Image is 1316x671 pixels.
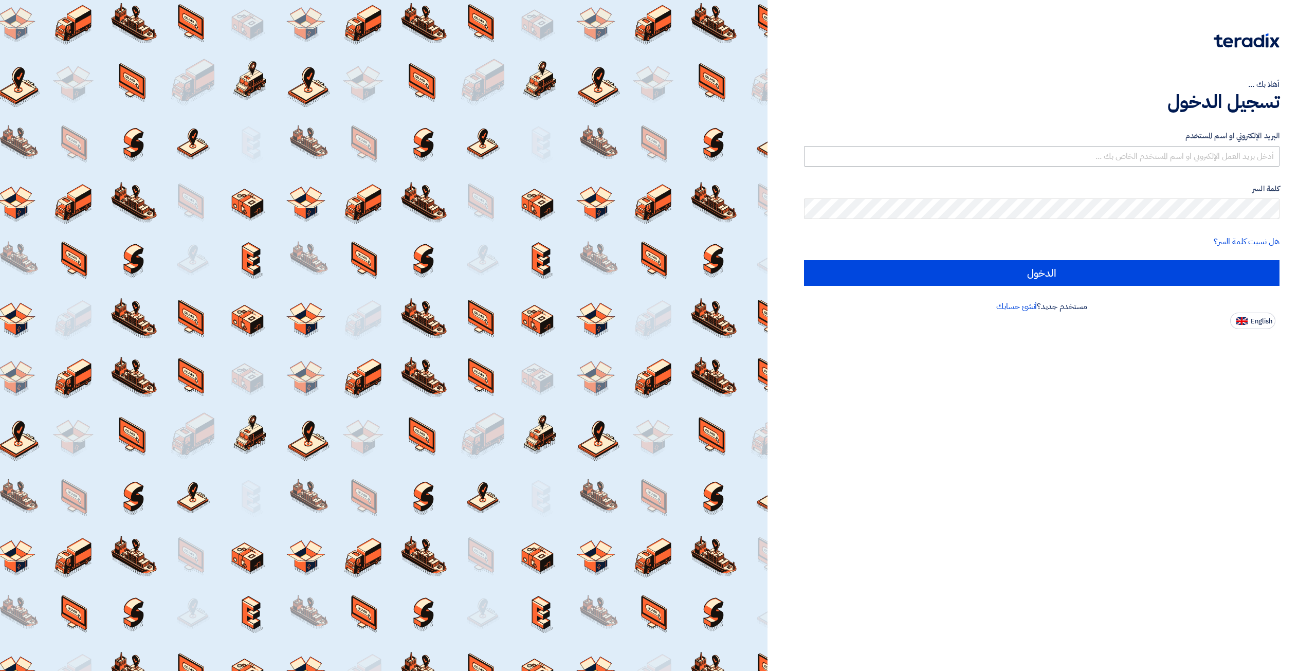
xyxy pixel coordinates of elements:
[804,183,1280,195] label: كلمة السر
[804,90,1280,113] h1: تسجيل الدخول
[804,78,1280,90] div: أهلا بك ...
[996,300,1037,313] a: أنشئ حسابك
[1236,317,1248,325] img: en-US.png
[1214,235,1280,248] a: هل نسيت كلمة السر؟
[804,146,1280,167] input: أدخل بريد العمل الإلكتروني او اسم المستخدم الخاص بك ...
[804,130,1280,142] label: البريد الإلكتروني او اسم المستخدم
[1251,318,1272,325] span: English
[1230,313,1275,329] button: English
[804,300,1280,313] div: مستخدم جديد؟
[1214,33,1280,48] img: Teradix logo
[804,260,1280,286] input: الدخول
